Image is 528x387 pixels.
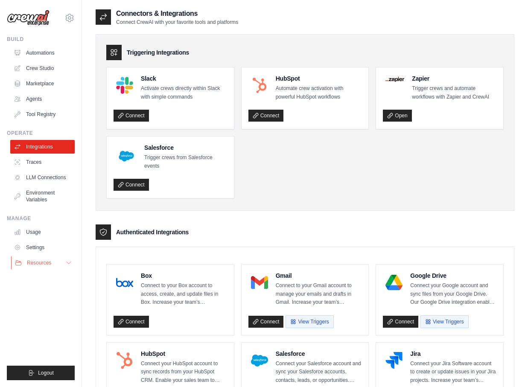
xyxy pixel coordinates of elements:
[383,110,411,122] a: Open
[248,110,284,122] a: Connect
[10,186,75,207] a: Environment Variables
[385,352,403,369] img: Jira Logo
[412,84,496,101] p: Trigger crews and automate workflows with Zapier and CrewAI
[116,146,137,166] img: Salesforce Logo
[141,74,227,83] h4: Slack
[248,316,284,328] a: Connect
[114,179,149,191] a: Connect
[114,110,149,122] a: Connect
[276,349,362,358] h4: Salesforce
[10,108,75,121] a: Tool Registry
[7,10,50,26] img: Logo
[116,274,133,291] img: Box Logo
[116,9,238,19] h2: Connectors & Integrations
[10,46,75,60] a: Automations
[412,74,496,83] h4: Zapier
[144,154,227,170] p: Trigger crews from Salesforce events
[10,155,75,169] a: Traces
[385,274,403,291] img: Google Drive Logo
[286,315,333,328] button: View Triggers
[127,48,189,57] h3: Triggering Integrations
[276,360,362,385] p: Connect your Salesforce account and sync your Salesforce accounts, contacts, leads, or opportunit...
[10,92,75,106] a: Agents
[7,36,75,43] div: Build
[114,316,149,328] a: Connect
[141,282,227,307] p: Connect to your Box account to access, create, and update files in Box. Increase your team’s prod...
[141,349,227,358] h4: HubSpot
[144,143,227,152] h4: Salesforce
[116,77,133,94] img: Slack Logo
[7,130,75,137] div: Operate
[10,241,75,254] a: Settings
[141,360,227,385] p: Connect your HubSpot account to sync records from your HubSpot CRM. Enable your sales team to clo...
[410,360,496,385] p: Connect your Jira Software account to create or update issues in your Jira projects. Increase you...
[141,271,227,280] h4: Box
[383,316,418,328] a: Connect
[276,271,362,280] h4: Gmail
[420,315,468,328] button: View Triggers
[410,271,496,280] h4: Google Drive
[10,171,75,184] a: LLM Connections
[116,19,238,26] p: Connect CrewAI with your favorite tools and platforms
[385,77,404,82] img: Zapier Logo
[276,282,362,307] p: Connect to your Gmail account to manage your emails and drafts in Gmail. Increase your team’s pro...
[11,256,76,270] button: Resources
[116,352,133,369] img: HubSpot Logo
[251,274,268,291] img: Gmail Logo
[10,61,75,75] a: Crew Studio
[10,77,75,90] a: Marketplace
[141,84,227,101] p: Activate crews directly within Slack with simple commands
[7,366,75,380] button: Logout
[10,225,75,239] a: Usage
[27,259,51,266] span: Resources
[276,84,362,101] p: Automate crew activation with powerful HubSpot workflows
[116,228,189,236] h3: Authenticated Integrations
[410,282,496,307] p: Connect your Google account and sync files from your Google Drive. Our Google Drive integration e...
[38,370,54,376] span: Logout
[276,74,362,83] h4: HubSpot
[251,77,268,94] img: HubSpot Logo
[251,352,268,369] img: Salesforce Logo
[10,140,75,154] a: Integrations
[410,349,496,358] h4: Jira
[7,215,75,222] div: Manage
